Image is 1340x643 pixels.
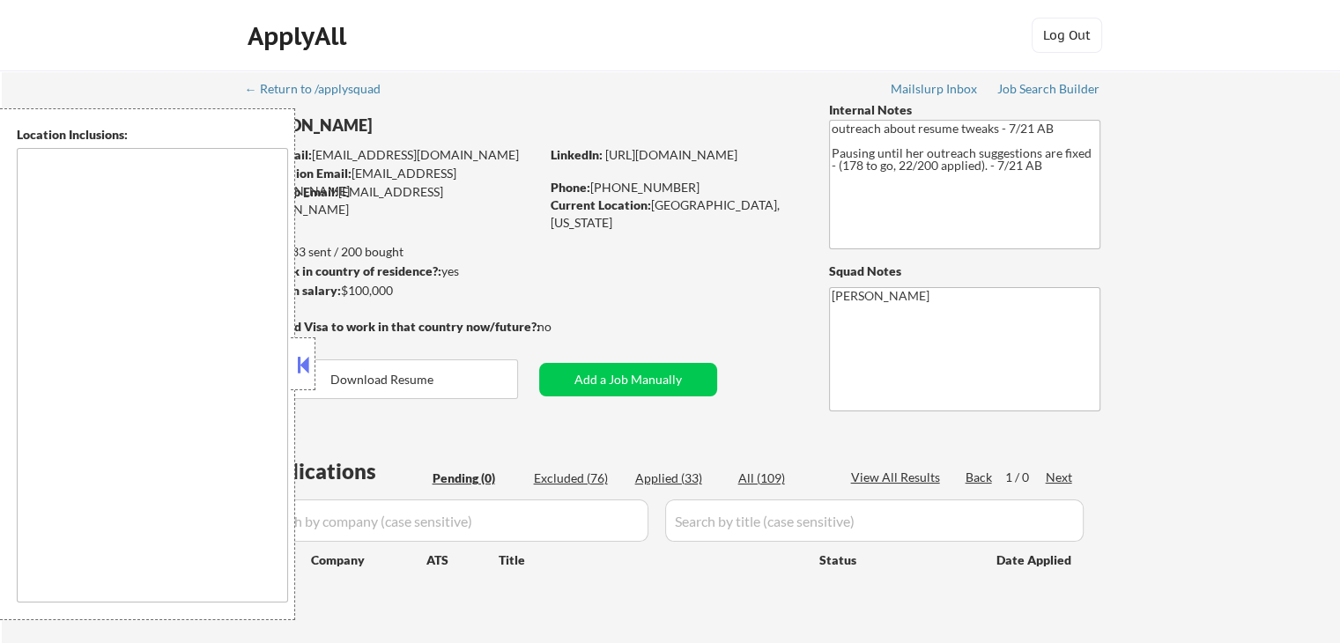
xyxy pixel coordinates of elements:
[246,263,441,278] strong: Can work in country of residence?:
[829,262,1100,280] div: Squad Notes
[245,83,397,95] div: ← Return to /applysquad
[605,147,737,162] a: [URL][DOMAIN_NAME]
[551,196,800,231] div: [GEOGRAPHIC_DATA], [US_STATE]
[426,551,499,569] div: ATS
[996,551,1074,569] div: Date Applied
[819,543,971,575] div: Status
[1046,469,1074,486] div: Next
[247,359,518,399] button: Download Resume
[851,469,945,486] div: View All Results
[1005,469,1046,486] div: 1 / 0
[311,551,426,569] div: Company
[246,243,539,261] div: 33 sent / 200 bought
[252,461,426,482] div: Applications
[246,262,534,280] div: yes
[551,180,590,195] strong: Phone:
[738,469,826,487] div: All (109)
[551,197,651,212] strong: Current Location:
[635,469,723,487] div: Applied (33)
[247,115,609,137] div: [PERSON_NAME]
[252,499,648,542] input: Search by company (case sensitive)
[245,82,397,100] a: ← Return to /applysquad
[247,183,539,218] div: [EMAIL_ADDRESS][DOMAIN_NAME]
[891,83,979,95] div: Mailslurp Inbox
[997,82,1100,100] a: Job Search Builder
[246,282,539,299] div: $100,000
[537,318,588,336] div: no
[551,147,603,162] strong: LinkedIn:
[966,469,994,486] div: Back
[247,319,540,334] strong: Will need Visa to work in that country now/future?:
[499,551,803,569] div: Title
[891,82,979,100] a: Mailslurp Inbox
[248,165,539,199] div: [EMAIL_ADDRESS][DOMAIN_NAME]
[433,469,521,487] div: Pending (0)
[539,363,717,396] button: Add a Job Manually
[248,21,352,51] div: ApplyAll
[551,179,800,196] div: [PHONE_NUMBER]
[665,499,1084,542] input: Search by title (case sensitive)
[1032,18,1102,53] button: Log Out
[534,469,622,487] div: Excluded (76)
[997,83,1100,95] div: Job Search Builder
[829,101,1100,119] div: Internal Notes
[248,146,539,164] div: [EMAIL_ADDRESS][DOMAIN_NAME]
[17,126,288,144] div: Location Inclusions:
